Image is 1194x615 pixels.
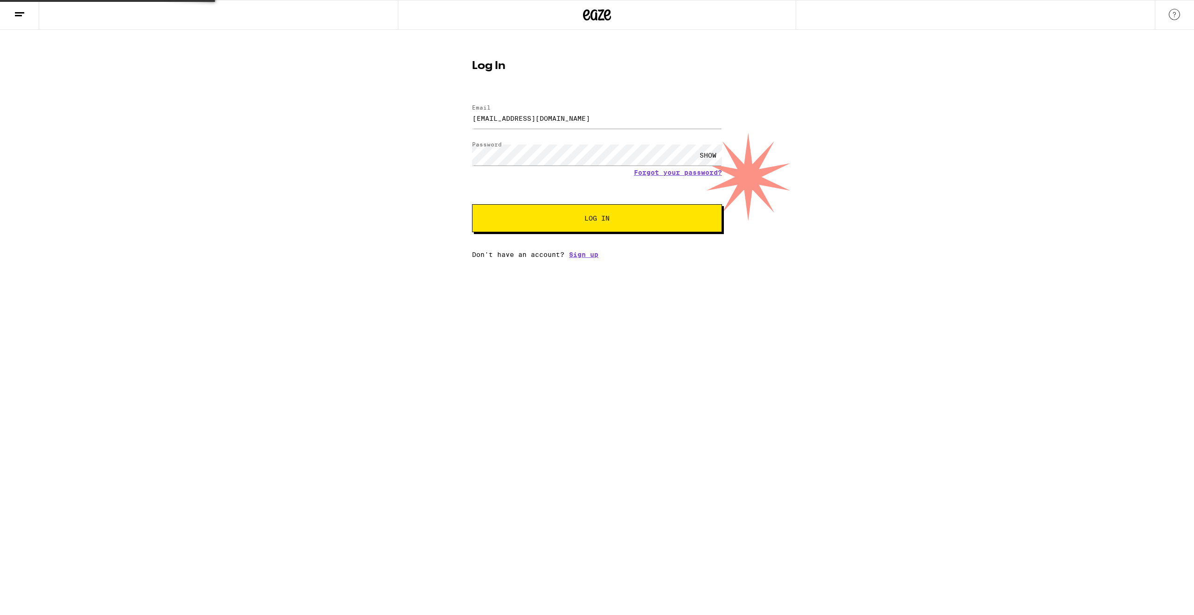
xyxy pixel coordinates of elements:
[472,108,722,129] input: Email
[472,204,722,232] button: Log In
[472,141,502,147] label: Password
[6,7,67,14] span: Hi. Need any help?
[584,215,610,221] span: Log In
[634,169,722,176] a: Forgot your password?
[694,145,722,166] div: SHOW
[472,104,491,111] label: Email
[569,251,598,258] a: Sign up
[472,251,722,258] div: Don't have an account?
[472,61,722,72] h1: Log In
